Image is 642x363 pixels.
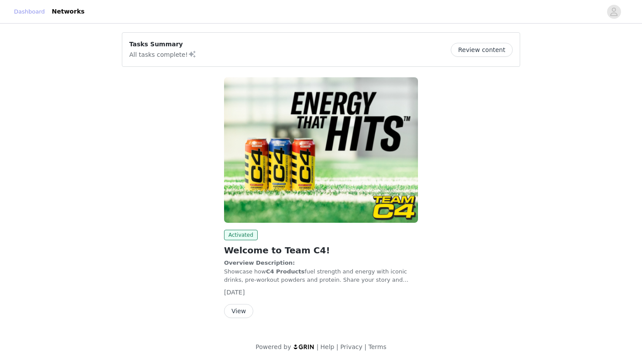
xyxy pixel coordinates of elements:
[610,5,618,19] div: avatar
[321,343,335,350] a: Help
[364,343,366,350] span: |
[293,344,315,349] img: logo
[336,343,338,350] span: |
[317,343,319,350] span: |
[14,7,45,16] a: Dashboard
[224,259,295,266] strong: Overview Description:
[224,304,253,318] button: View
[451,43,513,57] button: Review content
[224,77,418,223] img: Cellucor
[224,230,258,240] span: Activated
[47,2,90,21] a: Networks
[224,289,245,296] span: [DATE]
[129,40,197,49] p: Tasks Summary
[255,343,291,350] span: Powered by
[224,259,418,284] p: Showcase how fuel strength and energy with iconic drinks, pre-workout powders and protein. Share ...
[224,308,253,315] a: View
[224,244,418,257] h2: Welcome to Team C4!
[129,49,197,59] p: All tasks complete!
[340,343,362,350] a: Privacy
[266,268,304,275] strong: C4 Products
[368,343,386,350] a: Terms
